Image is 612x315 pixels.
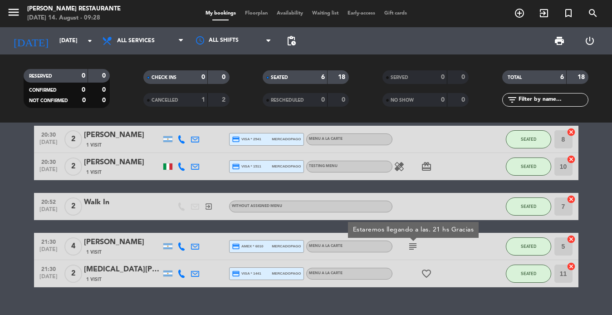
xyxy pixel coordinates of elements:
[232,162,261,171] span: visa * 1511
[152,75,176,80] span: CHECK INS
[271,98,304,103] span: RESCHEDULED
[37,207,60,217] span: [DATE]
[37,167,60,177] span: [DATE]
[29,98,68,103] span: NOT CONFIRMED
[309,271,343,275] span: MENU A LA CARTE
[338,74,347,80] strong: 18
[521,137,536,142] span: SEATED
[321,74,325,80] strong: 6
[567,195,576,204] i: cancel
[232,135,240,143] i: credit_card
[575,27,605,54] div: LOG OUT
[563,8,574,19] i: turned_in_not
[117,38,155,44] span: All services
[271,75,288,80] span: SEATED
[539,8,549,19] i: exit_to_app
[232,270,261,278] span: visa * 1441
[567,262,576,271] i: cancel
[232,135,261,143] span: visa * 2541
[578,74,587,80] strong: 18
[84,236,161,248] div: [PERSON_NAME]
[7,5,20,19] i: menu
[342,97,347,103] strong: 0
[102,73,108,79] strong: 0
[441,74,445,80] strong: 0
[508,75,522,80] span: TOTAL
[82,87,85,93] strong: 0
[308,11,343,16] span: Waiting list
[37,139,60,150] span: [DATE]
[84,157,161,168] div: [PERSON_NAME]
[380,11,411,16] span: Gift cards
[29,88,57,93] span: CONFIRMED
[7,5,20,22] button: menu
[37,196,60,207] span: 20:52
[37,236,60,246] span: 21:30
[506,130,551,148] button: SEATED
[506,237,551,256] button: SEATED
[27,5,121,14] div: [PERSON_NAME] Restaurante
[201,74,205,80] strong: 0
[272,11,308,16] span: Availability
[64,265,82,283] span: 2
[102,87,108,93] strong: 0
[507,94,518,105] i: filter_list
[521,244,536,249] span: SEATED
[461,97,467,103] strong: 0
[272,271,301,276] span: mercadopago
[272,243,301,249] span: mercadopago
[272,136,301,142] span: mercadopago
[37,263,60,274] span: 21:30
[506,157,551,176] button: SEATED
[232,242,240,251] i: credit_card
[201,11,240,16] span: My bookings
[407,241,418,252] i: subject
[205,202,213,211] i: exit_to_app
[37,246,60,257] span: [DATE]
[343,11,380,16] span: Early-access
[353,225,474,235] div: Estaremos llegando a las. 21 hs Gracias
[391,98,414,103] span: NO SHOW
[64,157,82,176] span: 2
[506,197,551,216] button: SEATED
[560,74,564,80] strong: 6
[86,142,102,149] span: 1 Visit
[82,97,86,103] strong: 0
[84,129,161,141] div: [PERSON_NAME]
[567,128,576,137] i: cancel
[86,169,102,176] span: 1 Visit
[82,73,85,79] strong: 0
[37,129,60,139] span: 20:30
[232,204,282,208] span: Without assigned menu
[222,97,227,103] strong: 2
[86,276,102,283] span: 1 Visit
[309,164,338,168] span: TESTING MENU
[232,162,240,171] i: credit_card
[84,197,161,208] div: Walk In
[7,31,55,51] i: [DATE]
[27,14,121,23] div: [DATE] 14. August - 09:28
[232,270,240,278] i: credit_card
[64,197,82,216] span: 2
[84,264,161,276] div: [MEDICAL_DATA][PERSON_NAME]
[84,35,95,46] i: arrow_drop_down
[518,95,588,105] input: Filter by name...
[521,164,536,169] span: SEATED
[64,130,82,148] span: 2
[86,249,102,256] span: 1 Visit
[421,161,432,172] i: card_giftcard
[394,161,405,172] i: healing
[421,268,432,279] i: favorite_border
[286,35,297,46] span: pending_actions
[521,271,536,276] span: SEATED
[461,74,467,80] strong: 0
[567,235,576,244] i: cancel
[37,274,60,284] span: [DATE]
[29,74,52,79] span: RESERVED
[37,156,60,167] span: 20:30
[222,74,227,80] strong: 0
[309,244,343,248] span: MENU A LA CARTE
[64,237,82,256] span: 4
[232,242,264,251] span: amex * 6010
[521,204,536,209] span: SEATED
